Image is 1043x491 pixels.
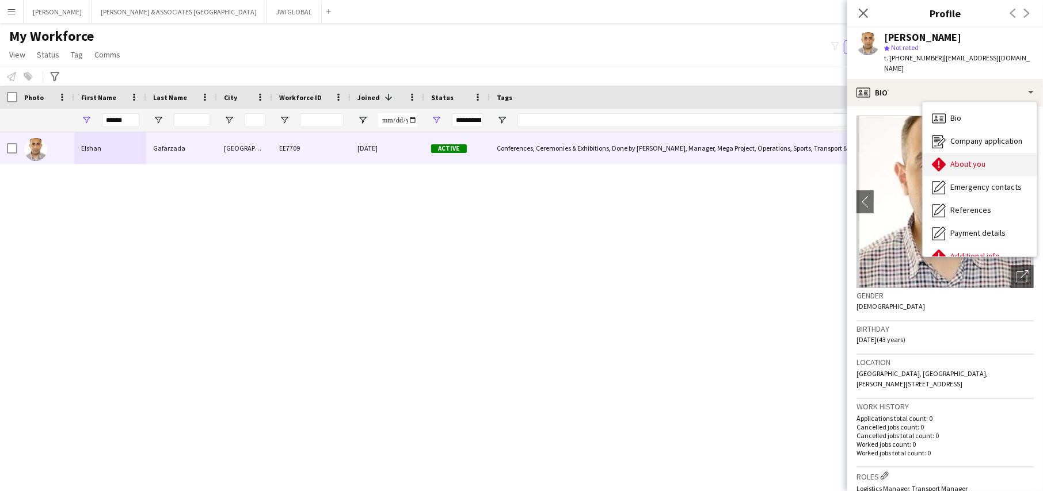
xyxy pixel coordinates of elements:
span: Emergency contacts [950,182,1022,192]
button: Everyone5,943 [844,40,901,54]
span: References [950,205,991,215]
span: Status [431,93,454,102]
div: Payment details [923,222,1037,245]
span: Company application [950,136,1022,146]
img: Crew avatar or photo [857,116,1034,288]
a: Tag [66,47,87,62]
span: | [EMAIL_ADDRESS][DOMAIN_NAME] [884,53,1030,72]
input: Last Name Filter Input [174,113,210,127]
button: Open Filter Menu [224,115,234,125]
p: Worked jobs total count: 0 [857,448,1034,457]
button: Open Filter Menu [357,115,368,125]
div: [PERSON_NAME] [884,32,961,43]
p: Cancelled jobs count: 0 [857,423,1034,431]
span: Active [431,144,467,153]
div: [GEOGRAPHIC_DATA] [217,132,272,164]
span: [DATE] (43 years) [857,335,905,344]
button: [PERSON_NAME] [24,1,92,23]
div: Conferences, Ceremonies & Exhibitions, Done by [PERSON_NAME], Manager, Mega Project, Operations, ... [490,132,968,164]
input: First Name Filter Input [102,113,139,127]
span: Not rated [891,43,919,52]
button: Open Filter Menu [431,115,441,125]
span: Bio [950,113,961,123]
h3: Birthday [857,324,1034,334]
span: Workforce ID [279,93,322,102]
div: Bio [923,107,1037,130]
h3: Profile [847,6,1043,21]
h3: Gender [857,290,1034,301]
div: EE7709 [272,132,351,164]
app-action-btn: Advanced filters [48,70,62,83]
span: Joined [357,93,380,102]
input: City Filter Input [245,113,265,127]
span: My Workforce [9,28,94,45]
button: Open Filter Menu [153,115,163,125]
p: Applications total count: 0 [857,414,1034,423]
h3: Roles [857,470,1034,482]
span: [GEOGRAPHIC_DATA], [GEOGRAPHIC_DATA], [PERSON_NAME][STREET_ADDRESS] [857,369,988,388]
div: Elshan [74,132,146,164]
a: View [5,47,30,62]
span: Last Name [153,93,187,102]
span: Status [37,49,59,60]
div: About you [923,153,1037,176]
h3: Work history [857,401,1034,412]
a: Comms [90,47,125,62]
button: Open Filter Menu [81,115,92,125]
div: Additional info [923,245,1037,268]
a: Status [32,47,64,62]
span: Tags [497,93,512,102]
input: Workforce ID Filter Input [300,113,344,127]
button: [PERSON_NAME] & ASSOCIATES [GEOGRAPHIC_DATA] [92,1,267,23]
img: Elshan Gafarzada [24,138,47,161]
span: Photo [24,93,44,102]
span: Payment details [950,228,1006,238]
button: Open Filter Menu [279,115,290,125]
div: Emergency contacts [923,176,1037,199]
p: Cancelled jobs total count: 0 [857,431,1034,440]
span: Comms [94,49,120,60]
div: References [923,199,1037,222]
p: Worked jobs count: 0 [857,440,1034,448]
div: [DATE] [351,132,424,164]
span: View [9,49,25,60]
span: About you [950,159,985,169]
div: Company application [923,130,1037,153]
button: Open Filter Menu [497,115,507,125]
div: Gafarzada [146,132,217,164]
span: Additional info [950,251,1000,261]
h3: Location [857,357,1034,367]
span: Tag [71,49,83,60]
button: JWI GLOBAL [267,1,322,23]
span: [DEMOGRAPHIC_DATA] [857,302,925,310]
div: Bio [847,79,1043,106]
div: Open photos pop-in [1011,265,1034,288]
span: t. [PHONE_NUMBER] [884,53,944,62]
input: Tags Filter Input [517,113,961,127]
span: First Name [81,93,116,102]
input: Joined Filter Input [378,113,417,127]
span: City [224,93,237,102]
